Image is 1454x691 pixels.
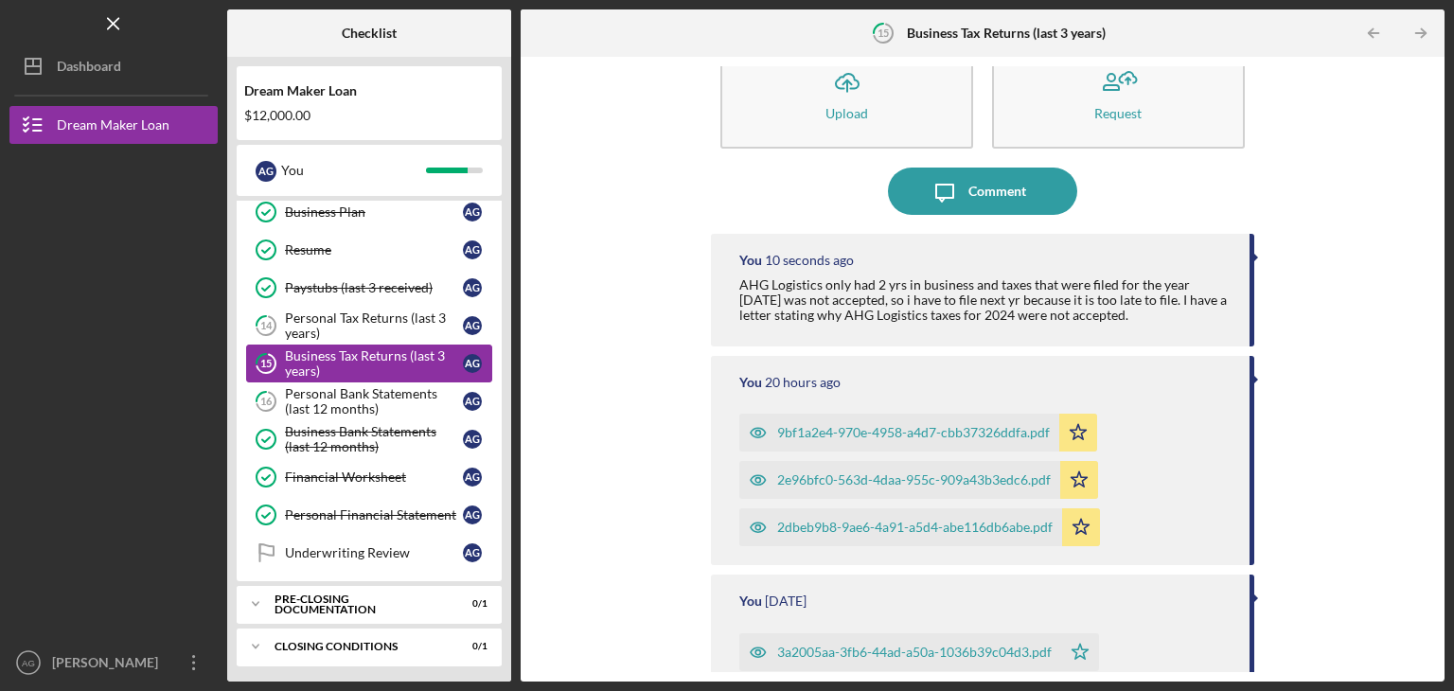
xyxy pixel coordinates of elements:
button: AG[PERSON_NAME] [9,644,218,682]
b: Checklist [342,26,397,41]
tspan: 15 [877,27,888,39]
button: 2e96bfc0-563d-4daa-955c-909a43b3edc6.pdf [739,461,1098,499]
div: A G [463,278,482,297]
div: A G [463,468,482,487]
div: 2dbeb9b8-9ae6-4a91-a5d4-abe116db6abe.pdf [777,520,1053,535]
div: Underwriting Review [285,545,463,560]
a: Business Bank Statements (last 12 months)AG [246,420,492,458]
a: Personal Financial StatementAG [246,496,492,534]
a: 16Personal Bank Statements (last 12 months)AG [246,382,492,420]
a: Underwriting ReviewAG [246,534,492,572]
a: ResumeAG [246,231,492,269]
div: A G [463,316,482,335]
div: A G [463,505,482,524]
div: Dream Maker Loan [57,106,169,149]
div: Business Tax Returns (last 3 years) [285,348,463,379]
button: Dream Maker Loan [9,106,218,144]
div: Personal Bank Statements (last 12 months) [285,386,463,416]
div: A G [463,203,482,221]
div: [PERSON_NAME] [47,644,170,686]
div: Resume [285,242,463,257]
button: Request [992,40,1245,149]
button: Upload [720,40,973,149]
div: Dashboard [57,47,121,90]
div: Paystubs (last 3 received) [285,280,463,295]
div: A G [463,392,482,411]
div: Closing Conditions [275,641,440,652]
div: You [281,154,426,186]
div: Pre-Closing Documentation [275,594,440,615]
div: Dream Maker Loan [244,83,494,98]
div: $12,000.00 [244,108,494,123]
div: You [739,375,762,390]
b: Business Tax Returns (last 3 years) [907,26,1106,41]
tspan: 16 [260,396,273,408]
div: Upload [825,106,868,120]
div: Request [1094,106,1142,120]
a: Financial WorksheetAG [246,458,492,496]
button: Comment [888,168,1077,215]
a: Paystubs (last 3 received)AG [246,269,492,307]
div: You [739,594,762,609]
div: You [739,253,762,268]
button: 3a2005aa-3fb6-44ad-a50a-1036b39c04d3.pdf [739,633,1099,671]
div: 0 / 1 [453,641,488,652]
time: 2025-09-29 16:00 [765,594,807,609]
text: AG [22,658,35,668]
div: A G [463,543,482,562]
div: A G [463,354,482,373]
div: Personal Financial Statement [285,507,463,523]
time: 2025-09-30 22:38 [765,375,841,390]
time: 2025-10-01 18:25 [765,253,854,268]
tspan: 15 [260,358,272,370]
button: Dashboard [9,47,218,85]
div: 3a2005aa-3fb6-44ad-a50a-1036b39c04d3.pdf [777,645,1052,660]
div: Financial Worksheet [285,470,463,485]
div: AHG Logistics only had 2 yrs in business and taxes that were filed for the year [DATE] was not ac... [739,277,1231,323]
a: 14Personal Tax Returns (last 3 years)AG [246,307,492,345]
tspan: 14 [260,320,273,332]
button: 9bf1a2e4-970e-4958-a4d7-cbb37326ddfa.pdf [739,414,1097,452]
a: Business PlanAG [246,193,492,231]
div: A G [463,430,482,449]
div: 2e96bfc0-563d-4daa-955c-909a43b3edc6.pdf [777,472,1051,487]
div: A G [256,161,276,182]
a: 15Business Tax Returns (last 3 years)AG [246,345,492,382]
div: 0 / 1 [453,598,488,610]
div: Business Bank Statements (last 12 months) [285,424,463,454]
div: Business Plan [285,204,463,220]
div: Comment [968,168,1026,215]
button: 2dbeb9b8-9ae6-4a91-a5d4-abe116db6abe.pdf [739,508,1100,546]
div: A G [463,240,482,259]
div: Personal Tax Returns (last 3 years) [285,310,463,341]
div: 9bf1a2e4-970e-4958-a4d7-cbb37326ddfa.pdf [777,425,1050,440]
